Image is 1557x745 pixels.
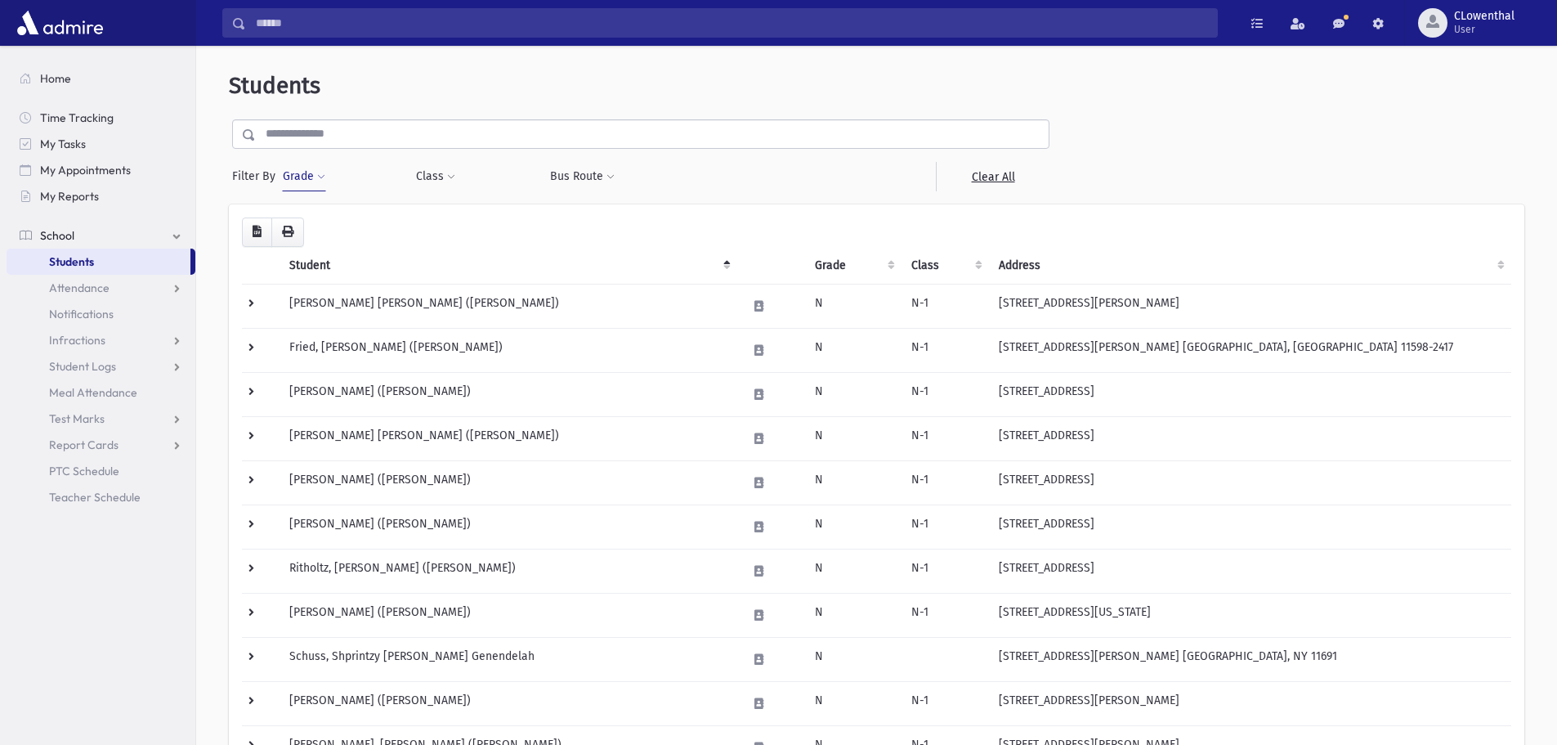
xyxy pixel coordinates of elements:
a: Test Marks [7,406,195,432]
td: [STREET_ADDRESS][PERSON_NAME] [989,681,1511,725]
a: Home [7,65,195,92]
span: User [1454,23,1514,36]
td: N [805,416,902,460]
span: Attendance [49,280,110,295]
td: [PERSON_NAME] ([PERSON_NAME]) [280,593,737,637]
span: My Appointments [40,163,131,177]
span: CLowenthal [1454,10,1514,23]
td: [PERSON_NAME] ([PERSON_NAME]) [280,681,737,725]
a: Notifications [7,301,195,327]
td: [PERSON_NAME] [PERSON_NAME] ([PERSON_NAME]) [280,416,737,460]
a: Teacher Schedule [7,484,195,510]
td: [PERSON_NAME] ([PERSON_NAME]) [280,372,737,416]
td: [STREET_ADDRESS] [989,416,1511,460]
td: N [805,460,902,505]
a: School [7,222,195,249]
button: Grade [282,162,326,191]
td: N-1 [902,549,989,593]
td: N-1 [902,284,989,328]
span: Students [229,72,320,99]
span: Teacher Schedule [49,490,141,505]
a: Clear All [936,162,1049,191]
td: [STREET_ADDRESS] [989,549,1511,593]
a: Students [7,249,190,275]
span: Home [40,71,71,86]
button: Print [271,218,304,247]
td: [STREET_ADDRESS] [989,505,1511,549]
button: CSV [242,218,272,247]
a: PTC Schedule [7,458,195,484]
td: N-1 [902,681,989,725]
td: N [805,372,902,416]
span: Notifications [49,307,114,321]
td: N [805,284,902,328]
td: N-1 [902,416,989,460]
a: Infractions [7,327,195,353]
input: Search [246,8,1217,38]
td: [STREET_ADDRESS][PERSON_NAME] [GEOGRAPHIC_DATA], NY 11691 [989,637,1511,681]
td: Fried, [PERSON_NAME] ([PERSON_NAME]) [280,328,737,372]
span: Report Cards [49,438,119,452]
a: Time Tracking [7,105,195,131]
td: N-1 [902,460,989,505]
td: N-1 [902,505,989,549]
span: Time Tracking [40,110,114,125]
td: N [805,593,902,637]
td: N [805,328,902,372]
td: [PERSON_NAME] ([PERSON_NAME]) [280,460,737,505]
a: My Appointments [7,157,195,183]
td: [STREET_ADDRESS][PERSON_NAME] [GEOGRAPHIC_DATA], [GEOGRAPHIC_DATA] 11598-2417 [989,328,1511,372]
th: Address: activate to sort column ascending [989,247,1511,285]
td: N-1 [902,593,989,637]
td: N [805,637,902,681]
span: PTC Schedule [49,464,119,478]
td: [STREET_ADDRESS] [989,460,1511,505]
a: Meal Attendance [7,379,195,406]
span: My Tasks [40,137,86,151]
th: Class: activate to sort column ascending [902,247,989,285]
th: Grade: activate to sort column ascending [805,247,902,285]
td: N [805,681,902,725]
a: My Reports [7,183,195,209]
span: School [40,228,74,243]
span: Filter By [232,168,282,185]
th: Student: activate to sort column descending [280,247,737,285]
td: [PERSON_NAME] ([PERSON_NAME]) [280,505,737,549]
td: [STREET_ADDRESS][PERSON_NAME] [989,284,1511,328]
td: N [805,549,902,593]
button: Bus Route [549,162,615,191]
td: Schuss, Shprintzy [PERSON_NAME] Genendelah [280,637,737,681]
span: Infractions [49,333,105,348]
a: Student Logs [7,353,195,379]
a: My Tasks [7,131,195,157]
td: Ritholtz, [PERSON_NAME] ([PERSON_NAME]) [280,549,737,593]
span: Students [49,254,94,269]
td: [PERSON_NAME] [PERSON_NAME] ([PERSON_NAME]) [280,284,737,328]
td: N-1 [902,372,989,416]
span: My Reports [40,189,99,204]
img: AdmirePro [13,7,107,39]
td: [STREET_ADDRESS][US_STATE] [989,593,1511,637]
a: Report Cards [7,432,195,458]
a: Attendance [7,275,195,301]
button: Class [415,162,456,191]
span: Meal Attendance [49,385,137,400]
td: [STREET_ADDRESS] [989,372,1511,416]
span: Student Logs [49,359,116,374]
td: N [805,505,902,549]
td: N-1 [902,328,989,372]
span: Test Marks [49,411,105,426]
